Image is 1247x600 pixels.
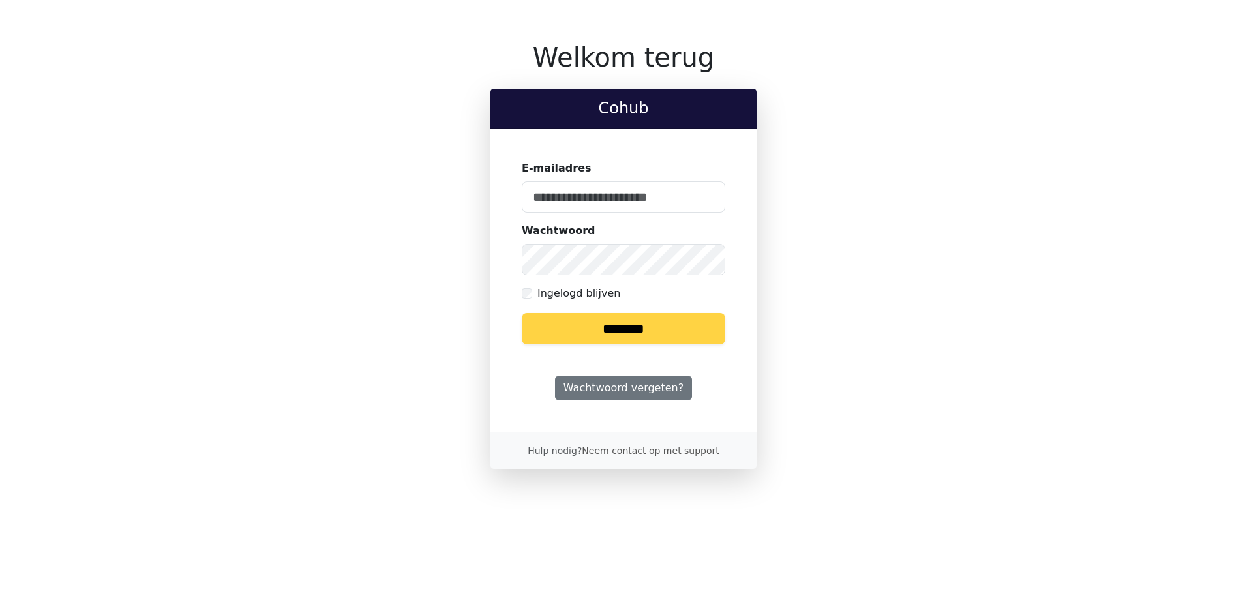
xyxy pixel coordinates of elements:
h1: Welkom terug [490,42,757,73]
small: Hulp nodig? [528,445,719,456]
label: E-mailadres [522,160,592,176]
label: Wachtwoord [522,223,595,239]
a: Neem contact op met support [582,445,719,456]
h2: Cohub [501,99,746,118]
a: Wachtwoord vergeten? [555,376,692,400]
label: Ingelogd blijven [537,286,620,301]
